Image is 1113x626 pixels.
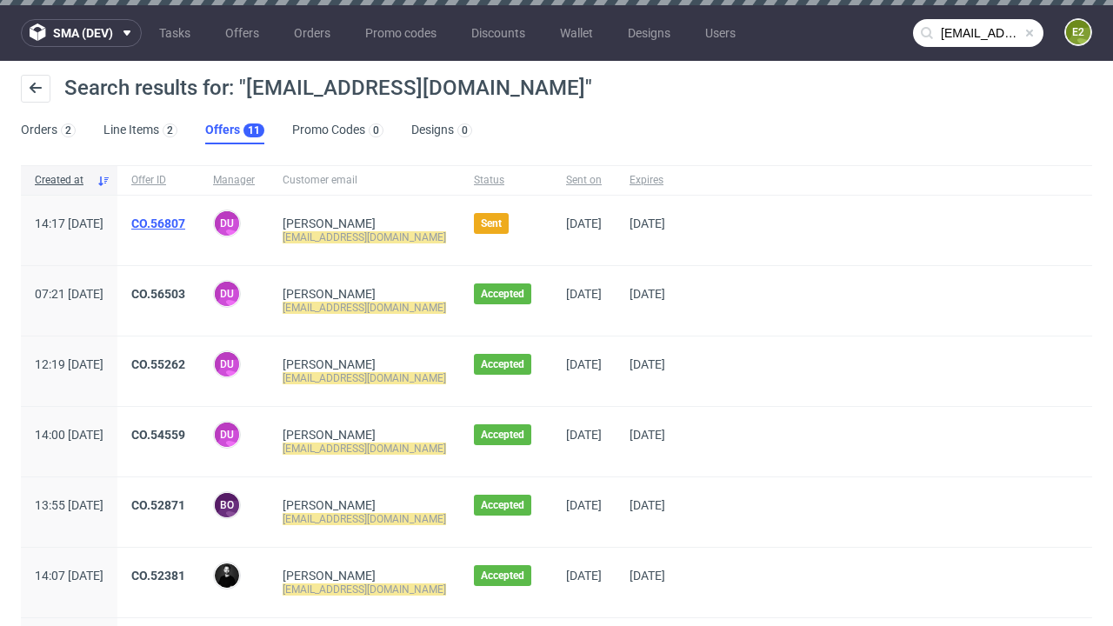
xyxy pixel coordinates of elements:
[215,19,270,47] a: Offers
[617,19,681,47] a: Designs
[131,569,185,583] a: CO.52381
[566,498,602,512] span: [DATE]
[35,498,103,512] span: 13:55 [DATE]
[474,173,538,188] span: Status
[630,287,665,301] span: [DATE]
[21,117,76,144] a: Orders2
[373,124,379,137] div: 0
[550,19,603,47] a: Wallet
[167,124,173,137] div: 2
[630,173,665,188] span: Expires
[566,357,602,371] span: [DATE]
[695,19,746,47] a: Users
[283,302,446,314] mark: [EMAIL_ADDRESS][DOMAIN_NAME]
[215,211,239,236] figcaption: DU
[131,173,185,188] span: Offer ID
[481,428,524,442] span: Accepted
[283,569,376,583] a: [PERSON_NAME]
[205,117,264,144] a: Offers11
[131,498,185,512] a: CO.52871
[131,216,185,230] a: CO.56807
[64,76,592,100] span: Search results for: "[EMAIL_ADDRESS][DOMAIN_NAME]"
[481,569,524,583] span: Accepted
[630,569,665,583] span: [DATE]
[65,124,71,137] div: 2
[35,357,103,371] span: 12:19 [DATE]
[283,231,446,243] mark: [EMAIL_ADDRESS][DOMAIN_NAME]
[462,124,468,137] div: 0
[411,117,472,144] a: Designs0
[149,19,201,47] a: Tasks
[215,352,239,376] figcaption: DU
[53,27,113,39] span: sma (dev)
[630,498,665,512] span: [DATE]
[283,443,446,455] mark: [EMAIL_ADDRESS][DOMAIN_NAME]
[283,372,446,384] mark: [EMAIL_ADDRESS][DOMAIN_NAME]
[566,569,602,583] span: [DATE]
[566,287,602,301] span: [DATE]
[215,282,239,306] figcaption: DU
[215,563,239,588] img: Grudzień Adrian
[481,216,502,230] span: Sent
[630,357,665,371] span: [DATE]
[566,428,602,442] span: [DATE]
[481,287,524,301] span: Accepted
[283,19,341,47] a: Orders
[481,498,524,512] span: Accepted
[131,357,185,371] a: CO.55262
[1066,20,1090,44] figcaption: e2
[292,117,383,144] a: Promo Codes0
[283,357,376,371] a: [PERSON_NAME]
[21,19,142,47] button: sma (dev)
[283,287,376,301] a: [PERSON_NAME]
[630,216,665,230] span: [DATE]
[566,173,602,188] span: Sent on
[35,173,90,188] span: Created at
[630,428,665,442] span: [DATE]
[131,287,185,301] a: CO.56503
[481,357,524,371] span: Accepted
[35,287,103,301] span: 07:21 [DATE]
[35,216,103,230] span: 14:17 [DATE]
[131,428,185,442] a: CO.54559
[103,117,177,144] a: Line Items2
[566,216,602,230] span: [DATE]
[215,493,239,517] figcaption: BO
[248,124,260,137] div: 11
[461,19,536,47] a: Discounts
[35,569,103,583] span: 14:07 [DATE]
[283,583,446,596] mark: [EMAIL_ADDRESS][DOMAIN_NAME]
[283,216,376,230] a: [PERSON_NAME]
[283,498,376,512] a: [PERSON_NAME]
[35,428,103,442] span: 14:00 [DATE]
[215,423,239,447] figcaption: DU
[213,173,255,188] span: Manager
[283,428,376,442] a: [PERSON_NAME]
[283,513,446,525] mark: [EMAIL_ADDRESS][DOMAIN_NAME]
[283,173,446,188] span: Customer email
[355,19,447,47] a: Promo codes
